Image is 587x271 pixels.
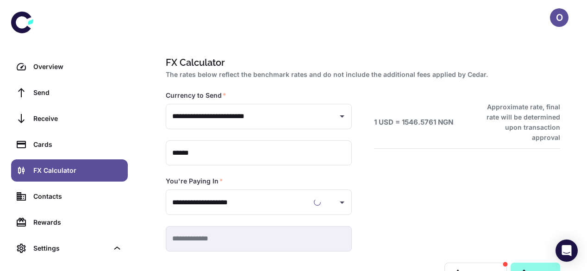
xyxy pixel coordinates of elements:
div: FX Calculator [33,165,122,176]
h6: 1 USD = 1546.5761 NGN [374,117,453,128]
a: Contacts [11,185,128,208]
div: Rewards [33,217,122,227]
div: Settings [33,243,108,253]
div: Cards [33,139,122,150]
a: Send [11,82,128,104]
a: Receive [11,107,128,130]
div: Overview [33,62,122,72]
a: Overview [11,56,128,78]
button: O [550,8,568,27]
button: Open [336,196,349,209]
a: FX Calculator [11,159,128,182]
a: Cards [11,133,128,156]
h6: Approximate rate, final rate will be determined upon transaction approval [476,102,560,143]
label: Currency to Send [166,91,226,100]
div: Open Intercom Messenger [556,239,578,262]
div: Settings [11,237,128,259]
div: Receive [33,113,122,124]
div: Contacts [33,191,122,202]
h1: FX Calculator [166,56,556,69]
div: Send [33,88,122,98]
button: Open [336,110,349,123]
label: You're Paying In [166,176,223,186]
a: Rewards [11,211,128,233]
